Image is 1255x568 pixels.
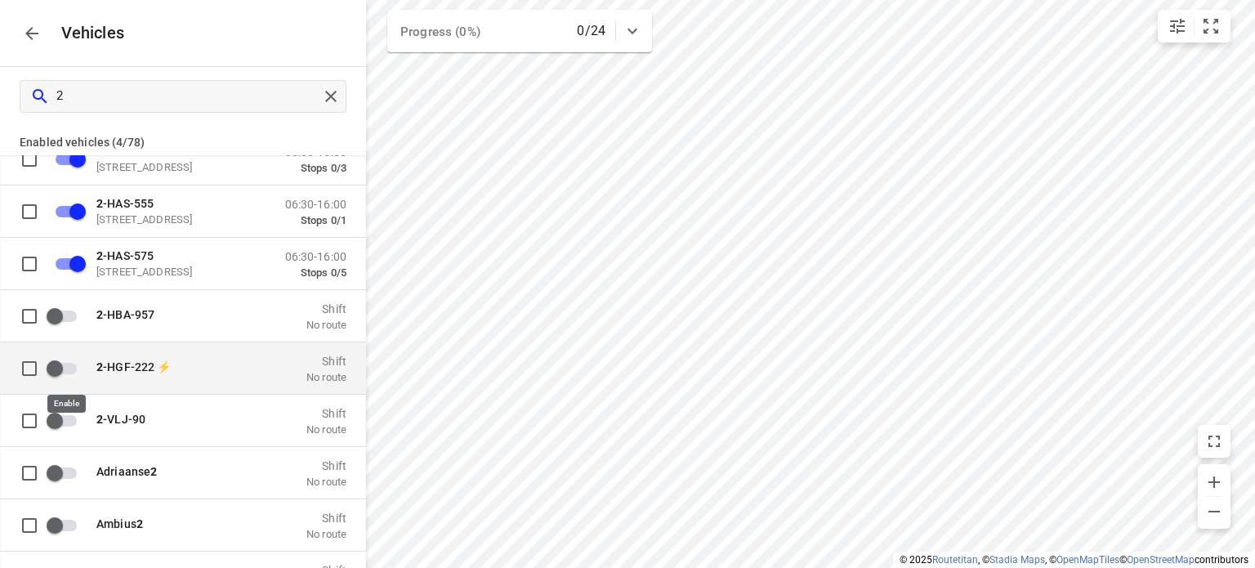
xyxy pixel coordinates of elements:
p: Shift [306,406,346,419]
b: 2 [136,517,143,530]
p: 06:30-16:00 [285,145,346,158]
span: Progress (0%) [400,25,480,39]
b: 2 [96,248,103,262]
p: No route [306,423,346,436]
span: Adriaanse [96,464,157,477]
span: Disable [46,143,87,174]
p: 06:30-16:00 [285,197,346,210]
p: Stops 0/3 [285,161,346,174]
span: Enable [46,509,87,540]
span: -HAS-538 [96,144,154,157]
a: OpenMapTiles [1056,554,1119,566]
span: Disable [46,195,87,226]
p: No route [306,475,346,488]
p: 0/24 [577,21,605,41]
p: No route [306,370,346,383]
p: Shift [306,302,346,315]
div: Progress (0%)0/24 [387,10,652,52]
b: 2 [96,412,103,425]
b: 2 [96,360,103,373]
span: Enable [46,300,87,331]
p: [STREET_ADDRESS] [96,265,260,278]
a: OpenStreetMap [1127,554,1195,566]
p: Shift [306,354,346,367]
span: Enable [46,457,87,488]
button: Fit zoom [1195,10,1227,42]
p: [STREET_ADDRESS] [96,160,260,173]
b: 2 [96,307,103,320]
p: No route [306,527,346,540]
p: Shift [306,458,346,472]
p: [STREET_ADDRESS] [96,212,260,226]
li: © 2025 , © , © © contributors [900,554,1248,566]
p: 06:30-16:00 [285,249,346,262]
p: Stops 0/1 [285,213,346,226]
a: Stadia Maps [989,554,1045,566]
span: -VLJ-90 [96,412,145,425]
b: 2 [96,196,103,209]
a: Routetitan [932,554,978,566]
span: Enable [46,405,87,436]
span: Disable [46,248,87,279]
p: Stops 0/5 [285,266,346,279]
p: No route [306,318,346,331]
span: -HAS-555 [96,196,154,209]
span: -HAS-575 [96,248,154,262]
span: Ambius [96,517,143,530]
span: -HBA-957 [96,307,154,320]
p: Shift [306,511,346,524]
b: 2 [96,144,103,157]
div: small contained button group [1158,10,1230,42]
span: -HGF-222 ⚡ [96,360,171,373]
b: 2 [150,464,157,477]
button: Map settings [1161,10,1194,42]
p: Vehicles [48,24,125,42]
input: Search vehicles [56,83,319,109]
